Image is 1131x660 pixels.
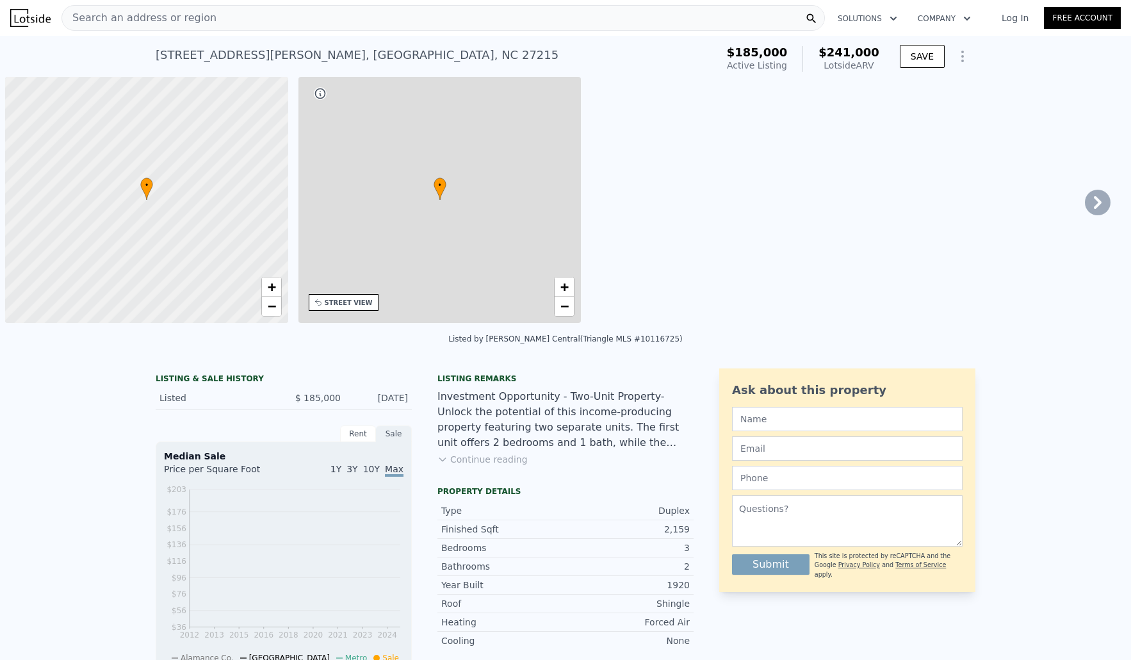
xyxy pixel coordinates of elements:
div: Bedrooms [441,541,565,554]
span: $241,000 [818,45,879,59]
div: None [565,634,690,647]
div: 3 [565,541,690,554]
div: • [434,177,446,200]
tspan: $116 [167,557,186,566]
span: • [140,179,153,191]
div: [STREET_ADDRESS][PERSON_NAME] , [GEOGRAPHIC_DATA] , NC 27215 [156,46,558,64]
tspan: $136 [167,540,186,549]
a: Zoom in [555,277,574,297]
span: • [434,179,446,191]
span: − [560,298,569,314]
div: • [140,177,153,200]
tspan: $76 [172,590,186,598]
button: Show Options [950,44,975,69]
span: 1Y [330,464,341,474]
div: Bathrooms [441,560,565,573]
div: Cooling [441,634,565,647]
tspan: 2013 [204,631,224,639]
span: Max [385,464,403,477]
div: Heating [441,616,565,629]
a: Zoom out [555,297,574,316]
tspan: 2020 [304,631,323,639]
div: Investment Opportunity - Two-Unit Property- Unlock the potential of this income-producing propert... [437,389,694,450]
span: 10Y [363,464,380,474]
div: Shingle [565,597,690,610]
span: Active Listing [727,60,787,70]
span: + [560,279,569,295]
tspan: $203 [167,485,186,494]
div: Sale [376,425,412,442]
div: [DATE] [351,392,408,404]
div: Ask about this property [732,381,963,399]
tspan: 2024 [377,631,397,639]
tspan: 2016 [254,631,273,639]
tspan: $176 [167,507,186,516]
div: Finished Sqft [441,523,565,536]
tspan: $56 [172,606,186,615]
div: Year Built [441,579,565,591]
tspan: $156 [167,524,186,533]
div: This site is protected by reCAPTCHA and the Google and apply. [815,552,963,579]
div: LISTING & SALE HISTORY [156,374,412,386]
div: 2 [565,560,690,573]
button: Submit [732,554,810,575]
a: Terms of Service [895,561,946,568]
button: Solutions [827,7,907,30]
div: Roof [441,597,565,610]
div: Type [441,504,565,517]
input: Name [732,407,963,431]
div: Listed [159,392,273,404]
a: Free Account [1044,7,1121,29]
div: Property details [437,486,694,497]
span: + [267,279,275,295]
button: Continue reading [437,453,528,466]
a: Zoom in [262,277,281,297]
a: Privacy Policy [838,561,880,568]
input: Email [732,436,963,461]
span: $ 185,000 [295,393,341,403]
tspan: 2012 [180,631,200,639]
tspan: 2021 [328,631,348,639]
tspan: 2023 [353,631,373,639]
div: Listing remarks [437,374,694,384]
div: Median Sale [164,450,403,463]
button: Company [907,7,981,30]
div: Listed by [PERSON_NAME] Central (Triangle MLS #10116725) [448,334,682,343]
tspan: $36 [172,623,186,632]
div: STREET VIEW [325,298,373,308]
tspan: 2015 [229,631,249,639]
div: Duplex [565,504,690,517]
div: Forced Air [565,616,690,629]
img: Lotside [10,9,51,27]
a: Log In [986,12,1044,24]
div: Price per Square Foot [164,463,284,483]
tspan: 2018 [279,631,298,639]
div: 1920 [565,579,690,591]
span: 3Y [346,464,357,474]
span: $185,000 [727,45,788,59]
a: Zoom out [262,297,281,316]
div: 2,159 [565,523,690,536]
tspan: $96 [172,573,186,582]
button: SAVE [900,45,945,68]
div: Lotside ARV [818,59,879,72]
span: Search an address or region [62,10,216,26]
input: Phone [732,466,963,490]
span: − [267,298,275,314]
div: Rent [340,425,376,442]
